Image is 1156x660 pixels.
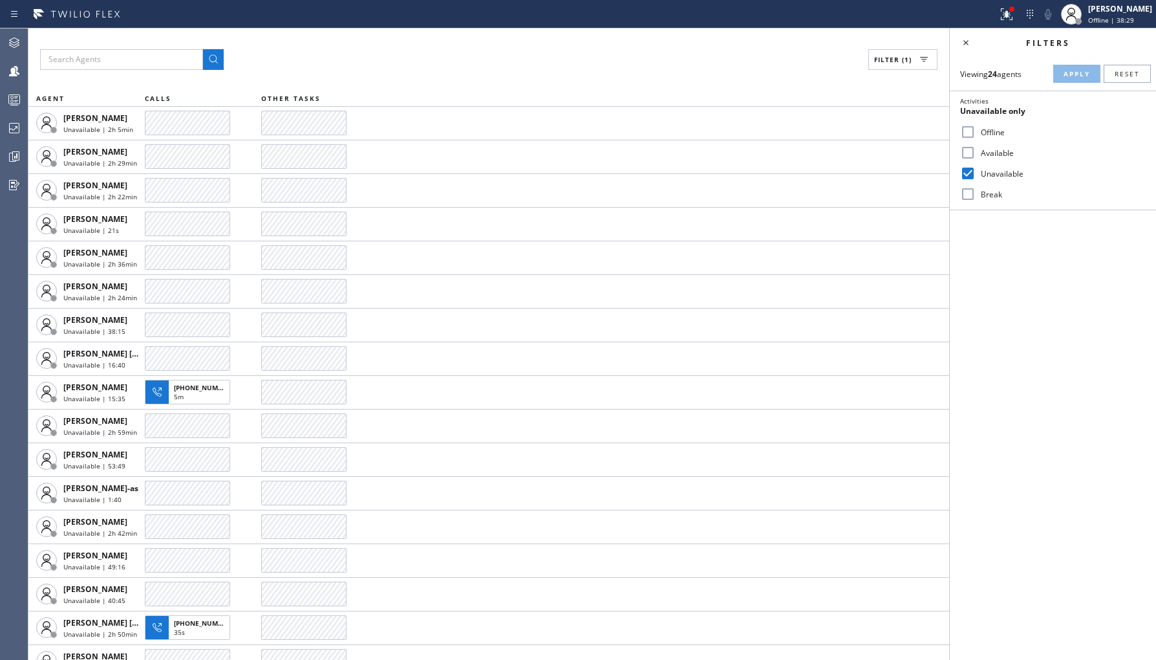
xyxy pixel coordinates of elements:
span: [PHONE_NUMBER] [174,619,233,628]
label: Offline [976,127,1146,138]
span: [PERSON_NAME] [63,584,127,595]
span: Viewing agents [960,69,1022,80]
div: [PERSON_NAME] [1088,3,1152,14]
span: Apply [1064,69,1090,78]
button: Mute [1039,5,1057,23]
span: [PERSON_NAME] [63,247,127,258]
span: Unavailable | 21s [63,226,119,235]
button: Reset [1104,65,1151,83]
span: CALLS [145,94,171,103]
span: Unavailable | 2h 50min [63,630,137,639]
span: Unavailable | 15:35 [63,394,125,403]
span: [PERSON_NAME] [63,516,127,527]
span: Unavailable | 2h 42min [63,529,137,538]
span: [PERSON_NAME] [63,449,127,460]
span: [PERSON_NAME] [63,214,127,225]
button: [PHONE_NUMBER]5m [145,376,234,408]
button: Filter (1) [868,49,937,70]
label: Unavailable [976,168,1146,179]
span: Unavailable | 2h 5min [63,125,133,134]
span: Unavailable | 49:16 [63,562,125,571]
span: Filter (1) [874,55,912,64]
button: Apply [1053,65,1100,83]
span: Reset [1115,69,1140,78]
span: Filters [1026,38,1070,49]
span: OTHER TASKS [261,94,321,103]
span: [PERSON_NAME] [63,314,127,325]
span: Unavailable | 40:45 [63,596,125,605]
span: Unavailable | 38:15 [63,327,125,336]
span: [PERSON_NAME] [63,113,127,124]
span: Unavailable | 1:40 [63,495,122,504]
span: [PERSON_NAME] [63,550,127,561]
span: Unavailable | 16:40 [63,360,125,369]
span: Unavailable | 2h 36min [63,259,137,269]
span: 5m [174,392,184,401]
span: [PERSON_NAME] [63,415,127,426]
span: [PERSON_NAME] [63,382,127,393]
span: [PERSON_NAME] [63,180,127,191]
span: [PERSON_NAME]-as [63,483,138,494]
span: [PERSON_NAME] [PERSON_NAME] [63,348,193,359]
span: Unavailable | 2h 29min [63,159,137,168]
input: Search Agents [40,49,203,70]
span: Unavailable | 53:49 [63,461,125,470]
span: 35s [174,628,185,637]
span: [PERSON_NAME] [PERSON_NAME] [63,617,193,628]
span: Unavailable | 2h 24min [63,293,137,302]
span: [PERSON_NAME] [63,281,127,292]
span: [PHONE_NUMBER] [174,383,233,392]
span: [PERSON_NAME] [63,146,127,157]
label: Break [976,189,1146,200]
span: Unavailable | 2h 22min [63,192,137,201]
span: Unavailable | 2h 59min [63,428,137,437]
span: AGENT [36,94,65,103]
label: Available [976,148,1146,159]
div: Activities [960,96,1146,105]
span: Unavailable only [960,105,1025,116]
strong: 24 [988,69,997,80]
span: Offline | 38:29 [1088,16,1134,25]
button: [PHONE_NUMBER]35s [145,611,234,644]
